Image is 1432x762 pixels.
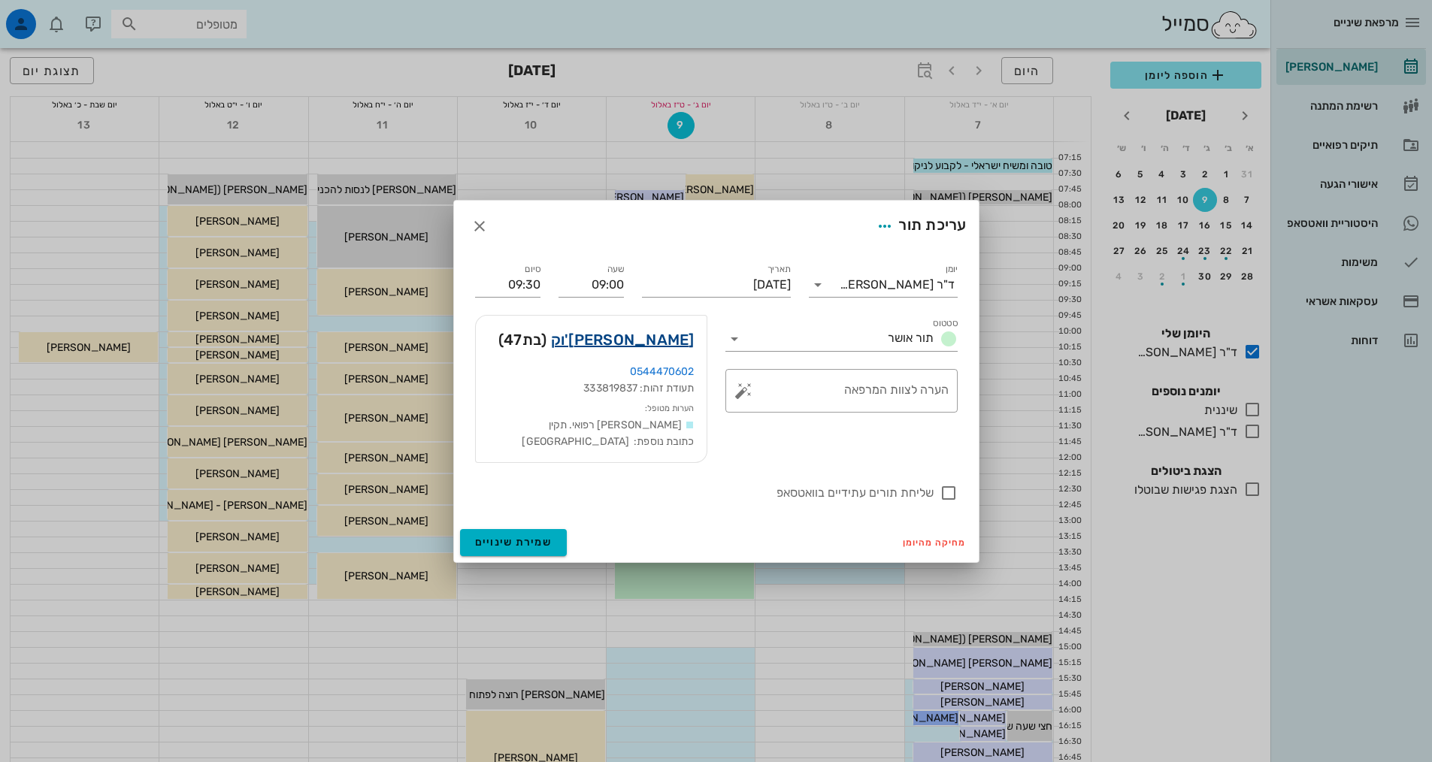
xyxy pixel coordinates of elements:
small: הערות מטופל: [645,404,694,413]
a: 0544470602 [630,365,695,378]
span: מחיקה מהיומן [903,537,967,548]
label: סיום [525,264,540,275]
span: שמירת שינויים [475,536,553,549]
button: שמירת שינויים [460,529,568,556]
label: סטטוס [933,318,958,329]
a: [PERSON_NAME]'וק [551,328,695,352]
button: מחיקה מהיומן [897,532,973,553]
div: עריכת תור [871,213,966,240]
label: שעה [607,264,624,275]
label: תאריך [767,264,791,275]
label: שליחת תורים עתידיים בוואטסאפ [475,485,934,500]
span: (בת ) [498,328,547,352]
span: [PERSON_NAME] רפואי. תקין כתובת נוספת: [GEOGRAPHIC_DATA] [522,419,694,448]
span: 47 [504,331,522,349]
label: יומן [945,264,958,275]
span: תור אושר [888,331,934,345]
div: יומןד"ר [PERSON_NAME] [809,273,958,297]
div: תעודת זהות: 333819837 [488,380,695,397]
div: סטטוסתור אושר [725,327,958,351]
div: ד"ר [PERSON_NAME] [840,278,955,292]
